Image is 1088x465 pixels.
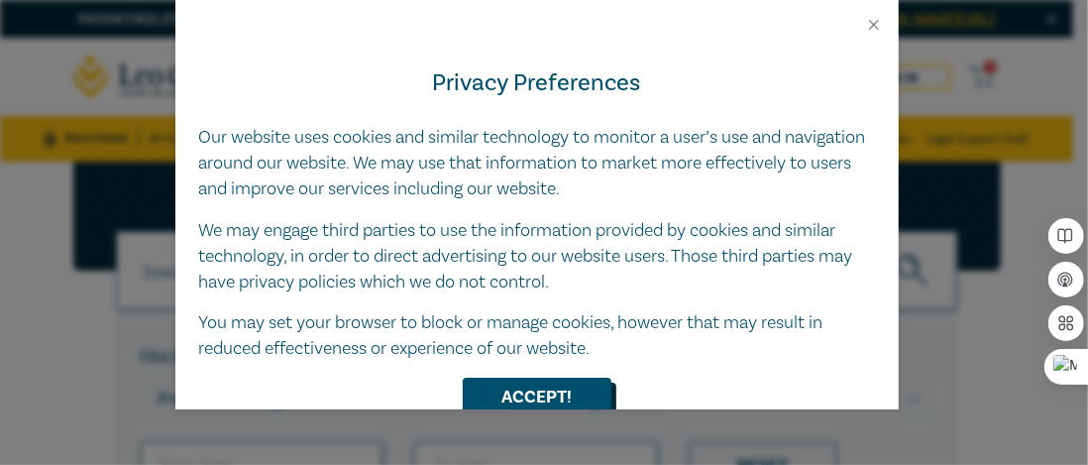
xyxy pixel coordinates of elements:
p: We may engage third parties to use the information provided by cookies and similar technology, in... [199,218,875,295]
button: Accept! [463,378,611,415]
button: Close [865,16,883,34]
h4: Privacy Preferences [199,65,875,101]
p: Our website uses cookies and similar technology to monitor a user’s use and navigation around our... [199,125,875,202]
p: You may set your browser to block or manage cookies, however that may result in reduced effective... [199,310,875,362]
